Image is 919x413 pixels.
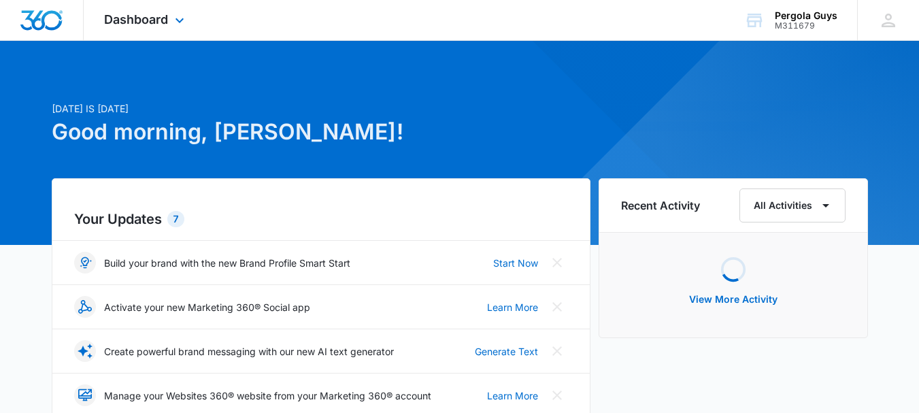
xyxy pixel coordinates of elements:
p: Manage your Websites 360® website from your Marketing 360® account [104,389,431,403]
div: 7 [167,211,184,227]
h1: Good morning, [PERSON_NAME]! [52,116,590,148]
div: account name [775,10,837,21]
p: Build your brand with the new Brand Profile Smart Start [104,256,350,270]
a: Learn More [487,300,538,314]
p: [DATE] is [DATE] [52,101,590,116]
h2: Your Updates [74,209,568,229]
button: Close [546,340,568,362]
a: Generate Text [475,344,538,359]
button: Close [546,384,568,406]
button: All Activities [739,188,846,222]
div: account id [775,21,837,31]
button: Close [546,252,568,274]
a: Start Now [493,256,538,270]
span: Dashboard [104,12,168,27]
button: View More Activity [675,283,791,316]
a: Learn More [487,389,538,403]
button: Close [546,296,568,318]
p: Activate your new Marketing 360® Social app [104,300,310,314]
p: Create powerful brand messaging with our new AI text generator [104,344,394,359]
h6: Recent Activity [621,197,700,214]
